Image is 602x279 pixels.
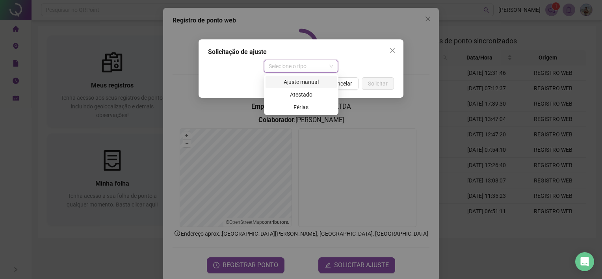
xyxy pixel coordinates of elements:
button: Close [386,44,399,57]
div: Férias [270,103,332,112]
button: Cancelar [324,77,359,90]
div: Ajuste manual [270,78,332,86]
span: Selecione o tipo [269,60,334,72]
span: close [389,47,396,54]
div: Ajuste manual [266,76,337,88]
div: Solicitação de ajuste [208,47,394,57]
button: Solicitar [362,77,394,90]
div: Férias [266,101,337,113]
div: Atestado [266,88,337,101]
div: Atestado [270,90,332,99]
div: Open Intercom Messenger [575,252,594,271]
span: Cancelar [331,79,352,88]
